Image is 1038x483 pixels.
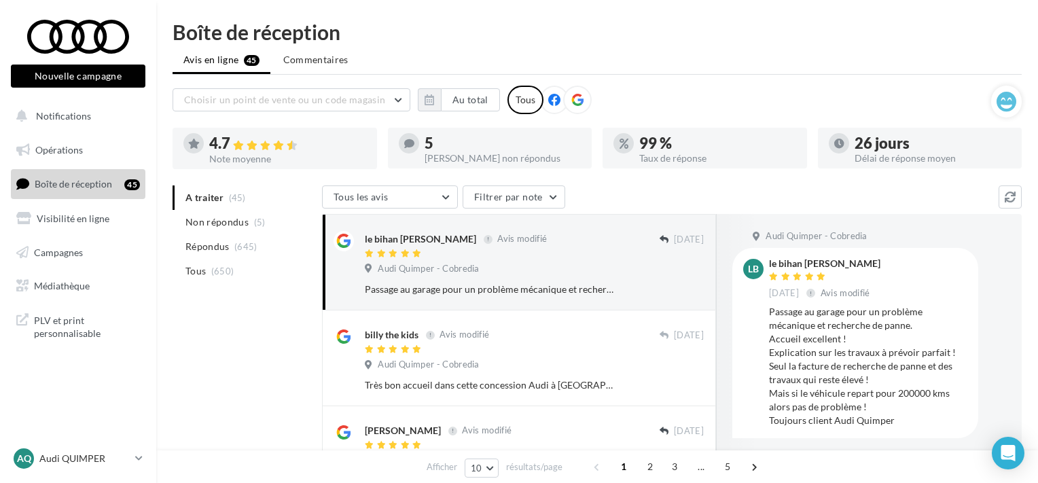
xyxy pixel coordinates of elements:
div: [PERSON_NAME] [365,424,441,437]
div: 5 [425,136,581,151]
span: Tous les avis [334,191,389,202]
span: AQ [17,452,31,465]
button: Au total [418,88,500,111]
span: 5 [717,456,738,478]
div: Boîte de réception [173,22,1022,42]
a: AQ Audi QUIMPER [11,446,145,471]
span: [DATE] [769,287,799,300]
div: Délai de réponse moyen [855,154,1012,163]
a: Opérations [8,136,148,164]
div: 26 jours [855,136,1012,151]
span: 1 [613,456,634,478]
span: Avis modifié [462,425,512,436]
span: Choisir un point de vente ou un code magasin [184,94,385,105]
button: Tous les avis [322,185,458,209]
span: Avis modifié [497,234,547,245]
button: Filtrer par note [463,185,565,209]
span: Audi Quimper - Cobredia [378,263,479,275]
span: Notifications [36,110,91,122]
span: (5) [254,217,266,228]
div: le bihan [PERSON_NAME] [769,259,880,268]
span: Commentaires [283,53,348,67]
span: Opérations [35,144,83,156]
button: Au total [441,88,500,111]
span: résultats/page [506,461,562,473]
span: Campagnes [34,246,83,257]
span: [DATE] [674,234,704,246]
div: Note moyenne [209,154,366,164]
span: Audi Quimper - Cobredia [766,230,867,243]
button: Choisir un point de vente ou un code magasin [173,88,410,111]
a: Visibilité en ligne [8,204,148,233]
div: 45 [124,179,140,190]
span: Audi Quimper - Cobredia [378,359,479,371]
span: ... [690,456,712,478]
div: le bihan [PERSON_NAME] [365,232,476,246]
div: Passage au garage pour un problème mécanique et recherche de panne. Accueil excellent ! Explicati... [769,305,967,427]
span: Répondus [185,240,230,253]
span: [DATE] [674,329,704,342]
button: 10 [465,459,499,478]
div: 99 % [639,136,796,151]
div: Très bon accueil dans cette concession Audi à [GEOGRAPHIC_DATA]. L'équipe est vraiment très sympa... [365,378,615,392]
span: Tous [185,264,206,278]
span: 2 [639,456,661,478]
span: (645) [234,241,257,252]
div: Tous [507,86,543,114]
span: lb [748,262,759,276]
div: Taux de réponse [639,154,796,163]
span: Non répondus [185,215,249,229]
a: Médiathèque [8,272,148,300]
a: PLV et print personnalisable [8,306,148,346]
span: Boîte de réception [35,178,112,190]
div: billy the kids [365,328,418,342]
span: Avis modifié [440,329,489,340]
span: (650) [211,266,234,276]
div: Passage au garage pour un problème mécanique et recherche de panne. Accueil excellent ! Explicati... [365,283,615,296]
span: PLV et print personnalisable [34,311,140,340]
span: 10 [471,463,482,473]
div: [PERSON_NAME] non répondus [425,154,581,163]
a: Boîte de réception45 [8,169,148,198]
button: Notifications [8,102,143,130]
a: Campagnes [8,238,148,267]
span: Avis modifié [821,287,870,298]
span: 3 [664,456,685,478]
p: Audi QUIMPER [39,452,130,465]
span: Visibilité en ligne [37,213,109,224]
span: [DATE] [674,425,704,437]
span: Afficher [427,461,457,473]
div: Open Intercom Messenger [992,437,1024,469]
button: Nouvelle campagne [11,65,145,88]
div: 4.7 [209,136,366,151]
span: Médiathèque [34,280,90,291]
